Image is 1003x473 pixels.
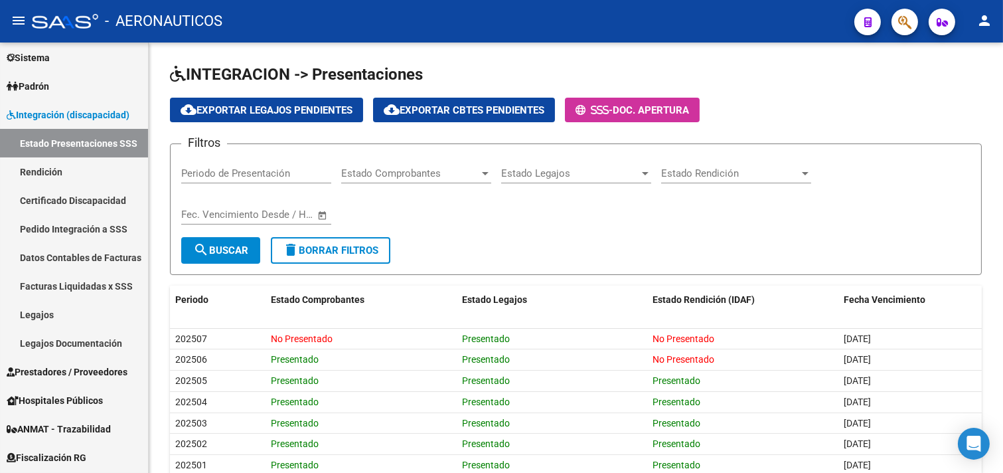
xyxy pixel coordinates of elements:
span: Exportar Cbtes Pendientes [384,104,544,116]
span: INTEGRACION -> Presentaciones [170,65,423,84]
mat-icon: delete [283,242,299,258]
span: Presentado [462,460,510,470]
span: Presentado [271,460,319,470]
span: Estado Legajos [462,294,527,305]
span: Padrón [7,79,49,94]
span: ANMAT - Trazabilidad [7,422,111,436]
button: -Doc. Apertura [565,98,700,122]
span: Presentado [271,397,319,407]
span: 202505 [175,375,207,386]
span: 202507 [175,333,207,344]
mat-icon: search [193,242,209,258]
span: [DATE] [844,375,871,386]
span: Presentado [653,438,700,449]
span: Estado Legajos [501,167,639,179]
span: Presentado [653,397,700,407]
span: Presentado [653,375,700,386]
span: Estado Rendición (IDAF) [653,294,755,305]
button: Exportar Legajos Pendientes [170,98,363,122]
div: Open Intercom Messenger [958,428,990,460]
datatable-header-cell: Fecha Vencimiento [838,286,982,314]
mat-icon: cloud_download [384,102,400,118]
button: Buscar [181,237,260,264]
span: Presentado [462,333,510,344]
button: Borrar Filtros [271,237,390,264]
span: Sistema [7,50,50,65]
mat-icon: person [976,13,992,29]
datatable-header-cell: Estado Rendición (IDAF) [647,286,838,314]
span: - [576,104,613,116]
span: 202501 [175,460,207,470]
span: [DATE] [844,333,871,344]
span: Presentado [462,397,510,407]
span: Periodo [175,294,208,305]
mat-icon: menu [11,13,27,29]
span: No Presentado [271,333,333,344]
button: Exportar Cbtes Pendientes [373,98,555,122]
span: Buscar [193,244,248,256]
span: No Presentado [653,333,714,344]
input: Fecha inicio [181,209,235,221]
span: [DATE] [844,418,871,428]
span: 202506 [175,354,207,365]
span: 202504 [175,397,207,407]
span: Presentado [653,418,700,428]
mat-icon: cloud_download [181,102,196,118]
span: Fecha Vencimiento [844,294,925,305]
span: 202502 [175,438,207,449]
span: Fiscalización RG [7,450,86,465]
span: [DATE] [844,438,871,449]
span: - AERONAUTICOS [105,7,222,36]
span: Presentado [462,418,510,428]
span: Presentado [271,418,319,428]
span: Doc. Apertura [613,104,689,116]
span: Presentado [653,460,700,470]
span: 202503 [175,418,207,428]
span: No Presentado [653,354,714,365]
span: [DATE] [844,354,871,365]
span: Presentado [271,438,319,449]
h3: Filtros [181,134,227,152]
span: Integración (discapacidad) [7,108,129,122]
input: Fecha fin [247,209,311,221]
datatable-header-cell: Estado Legajos [457,286,648,314]
span: Presentado [271,354,319,365]
button: Open calendar [315,208,331,223]
span: Estado Comprobantes [271,294,364,305]
span: Presentado [271,375,319,386]
span: Presentado [462,375,510,386]
span: [DATE] [844,397,871,407]
span: Presentado [462,354,510,365]
span: Exportar Legajos Pendientes [181,104,352,116]
span: Borrar Filtros [283,244,378,256]
span: Hospitales Públicos [7,393,103,408]
span: [DATE] [844,460,871,470]
datatable-header-cell: Estado Comprobantes [266,286,457,314]
span: Estado Rendición [661,167,799,179]
span: Prestadores / Proveedores [7,365,127,379]
datatable-header-cell: Periodo [170,286,266,314]
span: Estado Comprobantes [341,167,479,179]
span: Presentado [462,438,510,449]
